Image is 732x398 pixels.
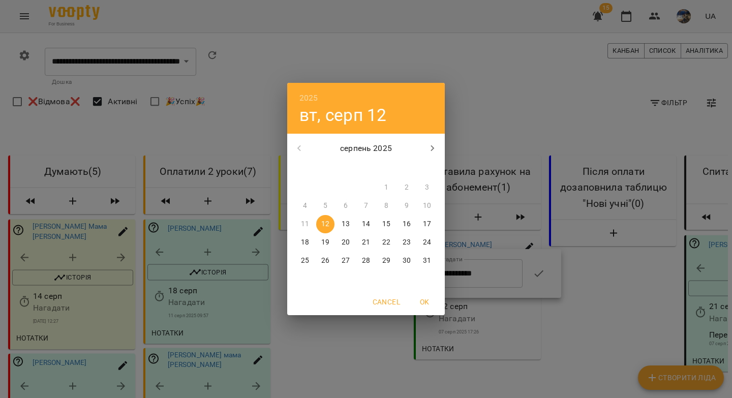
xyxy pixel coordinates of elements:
[377,163,395,173] span: пт
[337,163,355,173] span: ср
[423,256,431,266] p: 31
[342,219,350,229] p: 13
[423,237,431,248] p: 24
[377,215,395,233] button: 15
[382,256,390,266] p: 29
[408,293,441,311] button: OK
[382,219,390,229] p: 15
[299,91,318,105] button: 2025
[316,215,334,233] button: 12
[316,163,334,173] span: вт
[357,233,375,252] button: 21
[337,215,355,233] button: 13
[362,237,370,248] p: 21
[296,233,314,252] button: 18
[403,237,411,248] p: 23
[362,219,370,229] p: 14
[357,215,375,233] button: 14
[362,256,370,266] p: 28
[418,215,436,233] button: 17
[321,256,329,266] p: 26
[301,237,309,248] p: 18
[403,256,411,266] p: 30
[337,233,355,252] button: 20
[312,142,421,155] p: серпень 2025
[423,219,431,229] p: 17
[382,237,390,248] p: 22
[412,296,437,308] span: OK
[377,233,395,252] button: 22
[321,219,329,229] p: 12
[316,233,334,252] button: 19
[398,163,416,173] span: сб
[342,237,350,248] p: 20
[418,252,436,270] button: 31
[357,252,375,270] button: 28
[301,256,309,266] p: 25
[337,252,355,270] button: 27
[357,163,375,173] span: чт
[377,252,395,270] button: 29
[296,163,314,173] span: пн
[342,256,350,266] p: 27
[299,105,387,126] button: вт, серп 12
[398,233,416,252] button: 23
[369,293,404,311] button: Cancel
[296,252,314,270] button: 25
[398,215,416,233] button: 16
[321,237,329,248] p: 19
[418,233,436,252] button: 24
[403,219,411,229] p: 16
[398,252,416,270] button: 30
[316,252,334,270] button: 26
[418,163,436,173] span: нд
[373,296,400,308] span: Cancel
